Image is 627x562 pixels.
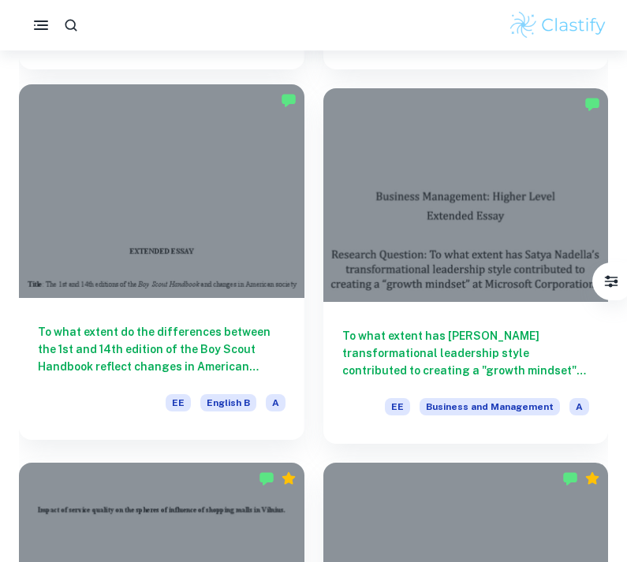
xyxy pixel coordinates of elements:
a: To what extent do the differences between the 1st and 14th edition of the Boy Scout Handbook refl... [19,88,304,444]
h6: To what extent do the differences between the 1st and 14th edition of the Boy Scout Handbook refl... [38,323,286,375]
div: Premium [281,471,297,486]
span: English B [200,394,256,411]
img: Marked [584,96,600,112]
img: Marked [259,471,274,486]
img: Marked [562,471,578,486]
a: To what extent has [PERSON_NAME] transformational leadership style contributed to creating a "gro... [323,88,609,444]
img: Clastify logo [508,9,608,41]
div: Premium [584,471,600,486]
span: EE [166,394,191,411]
img: Marked [281,92,297,108]
h6: To what extent has [PERSON_NAME] transformational leadership style contributed to creating a "gro... [342,327,590,379]
button: Filter [595,266,627,297]
span: A [569,398,589,415]
span: EE [385,398,410,415]
span: A [266,394,286,411]
span: Business and Management [420,398,560,415]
